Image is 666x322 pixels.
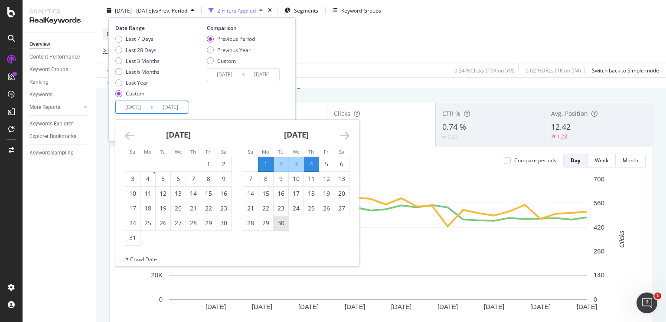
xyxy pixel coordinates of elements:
[217,7,256,14] div: 2 Filters Applied
[319,160,334,168] div: 5
[144,148,151,155] small: Mo
[171,171,186,186] td: Choose Wednesday, August 6, 2025 as your check-out date. It’s available.
[216,160,231,168] div: 2
[29,132,90,141] a: Explorer Bookmarks
[551,109,588,118] span: Avg. Position
[216,189,231,198] div: 16
[262,148,269,155] small: Mo
[153,101,188,113] input: End Date
[266,6,274,15] div: times
[175,148,182,155] small: We
[103,46,126,53] span: Sitemaps
[156,204,170,213] div: 19
[140,219,155,227] div: 25
[447,133,458,141] div: 0.03
[594,247,604,255] text: 280
[205,3,266,17] button: 2 Filters Applied
[243,171,258,186] td: Choose Sunday, September 7, 2025 as your check-out date. It’s available.
[130,148,135,155] small: Su
[442,122,466,132] span: 0.74 %
[29,148,90,158] a: Keyword Sampling
[274,171,289,186] td: Choose Tuesday, September 9, 2025 as your check-out date. It’s available.
[29,40,90,49] a: Overview
[248,148,253,155] small: Su
[29,119,90,128] a: Keywords Explorer
[153,7,187,14] span: vs Prev. Period
[594,296,597,303] text: 0
[274,189,288,198] div: 16
[563,154,588,168] button: Day
[618,230,625,247] text: Clicks
[201,157,216,171] td: Choose Friday, August 1, 2025 as your check-out date. It’s available.
[171,201,186,216] td: Choose Wednesday, August 20, 2025 as your check-out date. It’s available.
[484,303,504,310] text: [DATE]
[304,189,319,198] div: 18
[206,148,211,155] small: Fr
[171,216,186,230] td: Choose Wednesday, August 27, 2025 as your check-out date. It’s available.
[293,148,300,155] small: We
[207,35,255,43] div: Previous Period
[186,189,201,198] div: 14
[115,79,160,86] div: Last Year
[125,233,140,242] div: 31
[107,30,123,38] span: Device
[216,216,232,230] td: Choose Saturday, August 30, 2025 as your check-out date. It’s available.
[289,201,304,216] td: Choose Wednesday, September 24, 2025 as your check-out date. It’s available.
[29,148,74,158] div: Keyword Sampling
[334,160,349,168] div: 6
[304,157,319,171] td: Selected as end date. Thursday, September 4, 2025
[258,219,273,227] div: 29
[243,204,258,213] div: 21
[116,101,150,113] input: Start Date
[186,216,201,230] td: Choose Thursday, August 28, 2025 as your check-out date. It’s available.
[594,175,604,183] text: 700
[130,256,157,263] div: Crawl Date
[125,171,140,186] td: Choose Sunday, August 3, 2025 as your check-out date. It’s available.
[334,109,350,118] span: Clicks
[281,3,322,17] button: Segments
[258,186,274,201] td: Choose Monday, September 15, 2025 as your check-out date. It’s available.
[258,174,273,183] div: 8
[201,189,216,198] div: 15
[115,24,198,32] div: Date Range
[243,189,258,198] div: 14
[115,120,359,256] div: Calendar
[319,189,334,198] div: 19
[156,219,170,227] div: 26
[274,216,289,230] td: Choose Tuesday, September 30, 2025 as your check-out date. It’s available.
[29,132,76,141] div: Explorer Bookmarks
[201,171,216,186] td: Choose Friday, August 8, 2025 as your check-out date. It’s available.
[201,186,216,201] td: Choose Friday, August 15, 2025 as your check-out date. It’s available.
[29,103,60,112] div: More Reports
[207,69,242,81] input: Start Date
[221,148,226,155] small: Sa
[345,303,365,310] text: [DATE]
[637,292,657,313] iframe: Intercom live chat
[29,53,90,62] a: Content Performance
[304,186,319,201] td: Choose Thursday, September 18, 2025 as your check-out date. It’s available.
[207,24,282,32] div: Comparison
[319,171,334,186] td: Choose Friday, September 12, 2025 as your check-out date. It’s available.
[334,157,349,171] td: Choose Saturday, September 6, 2025 as your check-out date. It’s available.
[103,3,198,17] button: [DATE] - [DATE]vsPrev. Period
[126,68,160,76] div: Last 6 Months
[125,219,140,227] div: 24
[319,174,334,183] div: 12
[274,204,288,213] div: 23
[557,133,567,140] div: 1.23
[588,154,616,168] button: Week
[216,157,232,171] td: Choose Saturday, August 2, 2025 as your check-out date. It’s available.
[289,189,304,198] div: 17
[171,174,186,183] div: 6
[140,174,155,183] div: 4
[29,119,73,128] div: Keywords Explorer
[298,303,319,310] text: [DATE]
[216,204,231,213] div: 23
[156,201,171,216] td: Choose Tuesday, August 19, 2025 as your check-out date. It’s available.
[186,204,201,213] div: 21
[29,90,52,99] div: Keywords
[577,303,597,310] text: [DATE]
[201,174,216,183] div: 8
[258,171,274,186] td: Choose Monday, September 8, 2025 as your check-out date. It’s available.
[319,204,334,213] div: 26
